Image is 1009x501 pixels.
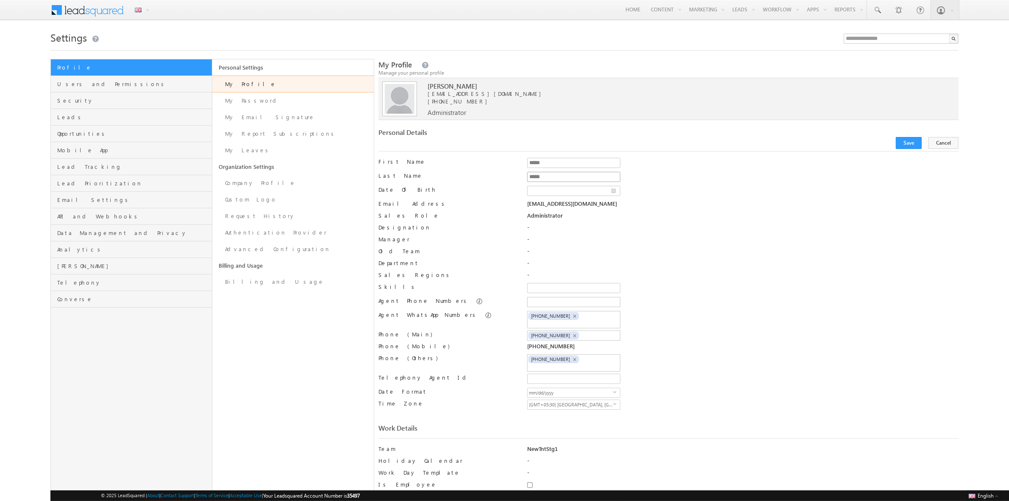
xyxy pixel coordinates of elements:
[51,159,212,175] a: Lead Tracking
[378,424,661,436] div: Work Details
[378,247,512,255] label: Old Team
[51,291,212,308] a: Converse
[967,490,1001,501] button: English
[531,356,570,362] span: [PHONE_NUMBER]
[378,224,512,231] label: Designation
[161,493,194,498] a: Contact Support
[51,225,212,241] a: Data Management and Privacy
[378,400,512,407] label: Time Zone
[212,59,374,76] a: Personal Settings
[378,158,512,165] label: First Name
[212,109,374,126] a: My Email Signature
[51,142,212,159] a: Mobile App
[378,129,661,140] div: Personal Details
[57,196,210,204] span: Email Settings
[428,82,892,90] span: [PERSON_NAME]
[527,445,959,457] div: NewTntStg1
[378,457,512,465] label: Holiday Calendar
[57,295,210,303] span: Converse
[573,332,577,339] span: ×
[378,212,512,219] label: Sales Role
[51,109,212,126] a: Leads
[527,224,959,235] div: -
[212,208,374,224] a: Request History
[378,69,959,77] div: Manage your personal profile
[57,163,210,171] span: Lead Tracking
[212,257,374,274] a: Billing and Usage
[51,241,212,258] a: Analytics
[527,200,959,212] div: [EMAIL_ADDRESS][DOMAIN_NAME]
[613,402,620,406] span: select
[528,388,613,397] span: mm/dd/yyyy
[378,342,450,350] label: Phone (Mobile)
[212,191,374,208] a: Custom Logo
[212,241,374,257] a: Advanced Configuration
[57,80,210,88] span: Users and Permissions
[527,469,959,481] div: -
[527,457,959,469] div: -
[195,493,228,498] a: Terms of Service
[527,259,959,271] div: -
[57,130,210,137] span: Opportunities
[378,445,512,453] label: Team
[378,200,512,207] label: Email Address
[57,246,210,253] span: Analytics
[573,356,577,363] span: ×
[57,113,210,121] span: Leads
[212,274,374,290] a: Billing and Usage
[527,235,959,247] div: -
[527,212,959,224] div: Administrator
[51,92,212,109] a: Security
[212,76,374,92] a: My Profile
[928,137,959,149] button: Cancel
[527,342,959,354] div: [PHONE_NUMBER]
[428,109,466,116] span: Administrator
[212,92,374,109] a: My Password
[51,208,212,225] a: API and Webhooks
[51,175,212,192] a: Lead Prioritization
[378,283,512,291] label: Skills
[212,142,374,159] a: My Leaves
[51,192,212,208] a: Email Settings
[51,59,212,76] a: Profile
[263,493,360,499] span: Your Leadsquared Account Number is
[50,31,87,44] span: Settings
[527,247,959,259] div: -
[531,313,570,319] span: [PHONE_NUMBER]
[51,76,212,92] a: Users and Permissions
[212,159,374,175] a: Organization Settings
[101,492,360,500] span: © 2025 LeadSquared | | | | |
[378,259,512,267] label: Department
[428,90,892,98] span: [EMAIL_ADDRESS][DOMAIN_NAME]
[147,493,159,498] a: About
[212,224,374,241] a: Authentication Provider
[57,213,210,220] span: API and Webhooks
[212,175,374,191] a: Company Profile
[57,146,210,154] span: Mobile App
[212,126,374,142] a: My Report Subscriptions
[347,493,360,499] span: 35497
[531,333,570,338] span: [PHONE_NUMBER]
[378,297,470,305] label: Agent Phone Numbers
[378,172,512,179] label: Last Name
[51,258,212,274] a: [PERSON_NAME]
[378,311,478,319] label: Agent WhatsApp Numbers
[57,229,210,237] span: Data Management and Privacy
[378,60,412,70] span: My Profile
[51,126,212,142] a: Opportunities
[378,481,512,488] label: Is Employee
[378,186,512,193] label: Date Of Birth
[573,313,577,320] span: ×
[57,279,210,286] span: Telephony
[378,354,512,362] label: Phone (Others)
[378,469,512,476] label: Work Day Template
[978,493,994,499] span: English
[378,374,512,381] label: Telephony Agent Id
[428,98,492,105] span: [PHONE_NUMBER]
[51,274,212,291] a: Telephony
[378,235,512,243] label: Manager
[57,97,210,104] span: Security
[896,137,922,149] button: Save
[528,400,613,409] span: (GMT+05:30) [GEOGRAPHIC_DATA], [GEOGRAPHIC_DATA], [GEOGRAPHIC_DATA], [GEOGRAPHIC_DATA]
[613,390,620,394] span: select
